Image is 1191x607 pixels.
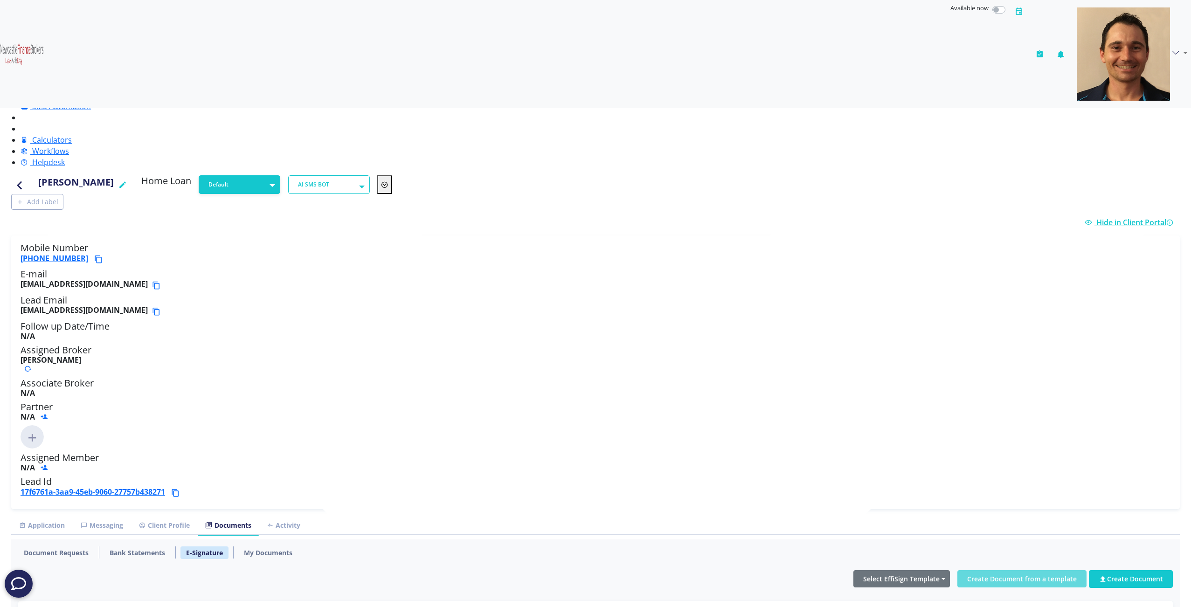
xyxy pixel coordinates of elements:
[21,462,35,473] b: N/A
[863,574,940,583] span: Select EffiSign Template
[21,295,1170,317] h5: Lead Email
[238,546,298,559] a: My Documents
[21,452,1170,472] h5: Assigned Member
[1077,7,1170,101] img: d9df0ad3-c6af-46dd-a355-72ef7f6afda3-637400917012654623.png
[180,546,229,559] a: E-Signature
[21,253,88,263] a: [PHONE_NUMBER]
[11,194,63,210] button: Add Label
[1096,217,1176,228] span: Hide in Client Portal
[73,516,131,535] a: Messaging
[1085,217,1176,228] a: Hide in Client Portal
[21,388,35,398] b: N/A
[1089,570,1173,588] button: Create Documentupload
[199,175,280,194] button: Default
[21,135,72,145] a: Calculators
[259,516,308,535] a: Activity
[152,306,164,317] button: Copy email
[21,157,65,167] a: Helpdesk
[32,146,69,156] span: Workflows
[21,320,110,332] span: Follow up Date/Time
[21,401,1170,421] h5: Partner
[21,306,148,317] b: [EMAIL_ADDRESS][DOMAIN_NAME]
[21,425,44,448] img: Click to add new member
[21,280,148,291] b: [EMAIL_ADDRESS][DOMAIN_NAME]
[21,487,165,497] a: 17f6761a-3aa9-45eb-9060-27757b438271
[141,175,191,190] h5: Home Loan
[21,269,1170,291] h5: E-mail
[198,516,259,535] a: Documents
[21,146,69,156] a: Workflows
[21,355,81,365] b: [PERSON_NAME]
[131,516,198,535] a: Client Profile
[288,175,370,194] button: AI SMS BOT
[32,157,65,167] span: Helpdesk
[32,135,72,145] span: Calculators
[104,546,171,559] a: Bank Statements
[18,546,94,559] a: Document Requests
[21,378,1170,398] h5: Associate Broker
[1099,574,1163,584] div: Create Document
[21,101,91,111] a: SMS Automation
[21,345,1170,373] h5: Assigned Broker
[950,4,989,12] span: Available now
[11,516,73,535] a: Application
[21,331,35,341] b: N/A
[94,254,106,265] button: Copy phone
[853,570,950,587] button: Select EffiSign Template
[171,487,183,498] button: Copy lead id
[152,280,164,291] button: Copy email
[21,476,1170,498] h5: Lead Id
[38,175,114,194] h4: [PERSON_NAME]
[21,412,35,422] b: N/A
[21,242,1170,265] h5: Mobile Number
